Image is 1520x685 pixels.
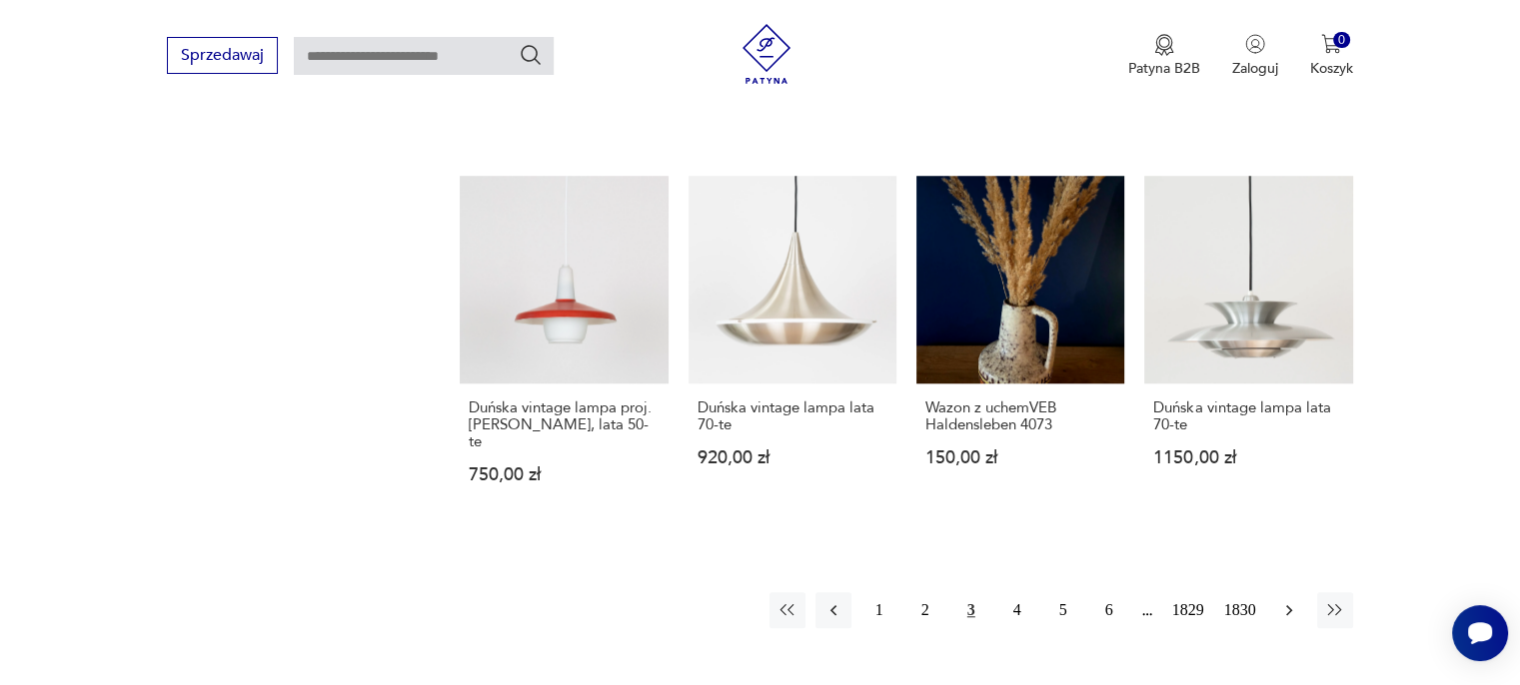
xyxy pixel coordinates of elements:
p: 920,00 zł [698,449,887,466]
button: 1829 [1167,592,1209,628]
a: Duńska vintage lampa lata 70-teDuńska vintage lampa lata 70-te920,00 zł [689,176,896,522]
button: Sprzedawaj [167,37,278,74]
a: Sprzedawaj [167,50,278,64]
div: 0 [1333,32,1350,49]
button: Patyna B2B [1128,34,1200,78]
button: 4 [999,592,1035,628]
button: 5 [1045,592,1081,628]
button: 1830 [1219,592,1261,628]
button: Zaloguj [1232,34,1278,78]
p: Patyna B2B [1128,59,1200,78]
img: Ikona koszyka [1321,34,1341,54]
p: 150,00 zł [925,449,1115,466]
a: Wazon z uchemVEB Haldensleben 4073Wazon z uchemVEB Haldensleben 4073150,00 zł [916,176,1124,522]
iframe: Smartsupp widget button [1452,605,1508,661]
img: Patyna - sklep z meblami i dekoracjami vintage [737,24,796,84]
h3: Duńska vintage lampa lata 70-te [1153,399,1343,433]
h3: Duńska vintage lampa lata 70-te [698,399,887,433]
button: 3 [953,592,989,628]
a: Duńska vintage lampa lata 70-teDuńska vintage lampa lata 70-te1150,00 zł [1144,176,1352,522]
button: 0Koszyk [1310,34,1353,78]
h3: Wazon z uchemVEB Haldensleben 4073 [925,399,1115,433]
button: 6 [1091,592,1127,628]
button: Szukaj [519,43,543,67]
p: Zaloguj [1232,59,1278,78]
p: Koszyk [1310,59,1353,78]
p: 750,00 zł [469,466,659,483]
a: Ikona medaluPatyna B2B [1128,34,1200,78]
p: 1150,00 zł [1153,449,1343,466]
img: Ikona medalu [1154,34,1174,56]
a: Duńska vintage lampa proj. Bent Karlby, lata 50-teDuńska vintage lampa proj. [PERSON_NAME], lata ... [460,176,668,522]
button: 2 [907,592,943,628]
h3: Duńska vintage lampa proj. [PERSON_NAME], lata 50-te [469,399,659,450]
button: 1 [861,592,897,628]
img: Ikonka użytkownika [1245,34,1265,54]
